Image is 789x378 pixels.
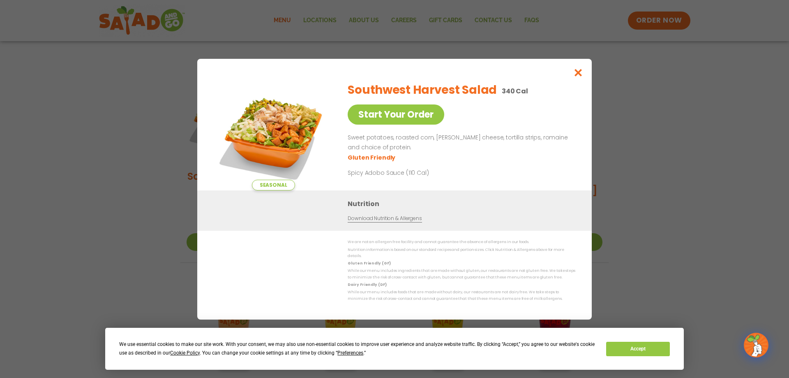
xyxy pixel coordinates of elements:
[348,104,444,125] a: Start Your Order
[502,86,528,96] p: 340 Cal
[337,350,363,356] span: Preferences
[170,350,200,356] span: Cookie Policy
[348,153,397,162] li: Gluten Friendly
[745,334,768,357] img: wpChatIcon
[348,282,386,287] strong: Dairy Friendly (DF)
[348,261,390,266] strong: Gluten Friendly (GF)
[348,168,500,177] p: Spicy Adobo Sauce (110 Cal)
[348,268,575,281] p: While our menu includes ingredients that are made without gluten, our restaurants are not gluten ...
[119,340,596,357] div: We use essential cookies to make our site work. With your consent, we may also use non-essential ...
[606,342,669,356] button: Accept
[348,239,575,245] p: We are not an allergen free facility and cannot guarantee the absence of allergens in our foods.
[348,133,572,153] p: Sweet potatoes, roasted corn, [PERSON_NAME] cheese, tortilla strips, romaine and choice of protein.
[348,246,575,259] p: Nutrition information is based on our standard recipes and portion sizes. Click Nutrition & Aller...
[348,289,575,302] p: While our menu includes foods that are made without dairy, our restaurants are not dairy free. We...
[565,59,592,86] button: Close modal
[252,180,295,190] span: Seasonal
[216,75,331,190] img: Featured product photo for Southwest Harvest Salad
[105,328,684,370] div: Cookie Consent Prompt
[348,199,579,209] h3: Nutrition
[348,215,422,223] a: Download Nutrition & Allergens
[348,81,497,99] h2: Southwest Harvest Salad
